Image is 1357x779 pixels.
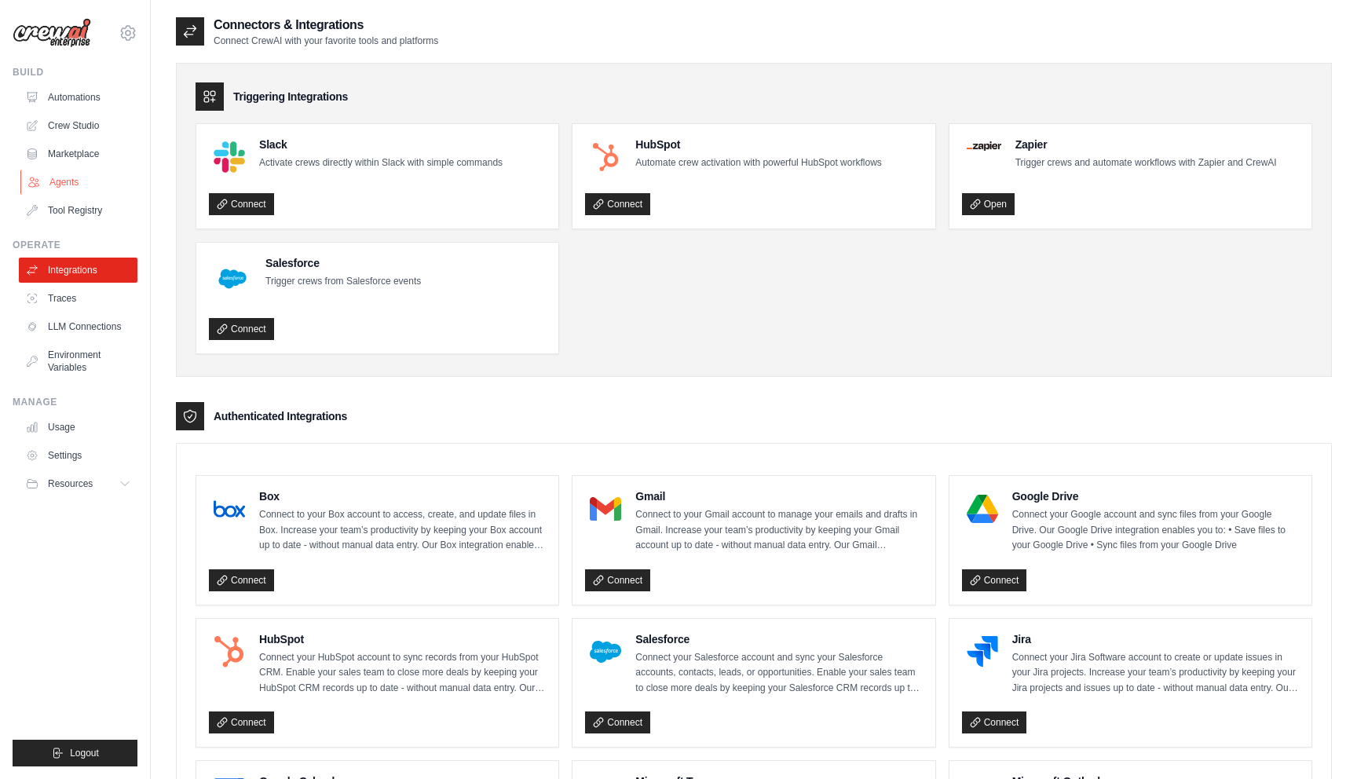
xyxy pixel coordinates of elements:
h4: HubSpot [635,137,881,152]
p: Connect to your Box account to access, create, and update files in Box. Increase your team’s prod... [259,507,546,554]
a: Connect [209,569,274,591]
h3: Authenticated Integrations [214,408,347,424]
a: Marketplace [19,141,137,166]
p: Trigger crews and automate workflows with Zapier and CrewAI [1015,155,1277,171]
a: Connect [209,711,274,733]
p: Connect your Jira Software account to create or update issues in your Jira projects. Increase you... [1012,650,1299,697]
a: Agents [20,170,139,195]
div: Manage [13,396,137,408]
p: Connect to your Gmail account to manage your emails and drafts in Gmail. Increase your team’s pro... [635,507,922,554]
div: Build [13,66,137,79]
a: Tool Registry [19,198,137,223]
button: Logout [13,740,137,766]
button: Resources [19,471,137,496]
p: Connect your Salesforce account and sync your Salesforce accounts, contacts, leads, or opportunit... [635,650,922,697]
img: Salesforce Logo [214,260,251,298]
div: Operate [13,239,137,251]
a: Connect [585,569,650,591]
a: Open [962,193,1015,215]
a: Connect [209,318,274,340]
p: Connect your Google account and sync files from your Google Drive. Our Google Drive integration e... [1012,507,1299,554]
p: Activate crews directly within Slack with simple commands [259,155,503,171]
img: Salesforce Logo [590,636,621,667]
a: Traces [19,286,137,311]
a: Settings [19,443,137,468]
img: Box Logo [214,493,245,525]
a: Usage [19,415,137,440]
h2: Connectors & Integrations [214,16,438,35]
span: Resources [48,477,93,490]
img: Jira Logo [967,636,998,667]
p: Trigger crews from Salesforce events [265,274,421,290]
h4: Google Drive [1012,488,1299,504]
h4: Jira [1012,631,1299,647]
h4: Salesforce [265,255,421,271]
a: Connect [962,569,1027,591]
p: Connect your HubSpot account to sync records from your HubSpot CRM. Enable your sales team to clo... [259,650,546,697]
h4: Gmail [635,488,922,504]
h4: Box [259,488,546,504]
img: HubSpot Logo [590,141,621,173]
a: Connect [962,711,1027,733]
img: Logo [13,18,91,48]
p: Connect CrewAI with your favorite tools and platforms [214,35,438,47]
h4: Salesforce [635,631,922,647]
a: Connect [209,193,274,215]
p: Automate crew activation with powerful HubSpot workflows [635,155,881,171]
a: Automations [19,85,137,110]
a: LLM Connections [19,314,137,339]
h4: Zapier [1015,137,1277,152]
h3: Triggering Integrations [233,89,348,104]
a: Environment Variables [19,342,137,380]
a: Integrations [19,258,137,283]
h4: HubSpot [259,631,546,647]
img: Zapier Logo [967,141,1001,151]
span: Logout [70,747,99,759]
h4: Slack [259,137,503,152]
img: Gmail Logo [590,493,621,525]
img: HubSpot Logo [214,636,245,667]
a: Connect [585,193,650,215]
a: Connect [585,711,650,733]
img: Google Drive Logo [967,493,998,525]
img: Slack Logo [214,141,245,173]
a: Crew Studio [19,113,137,138]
